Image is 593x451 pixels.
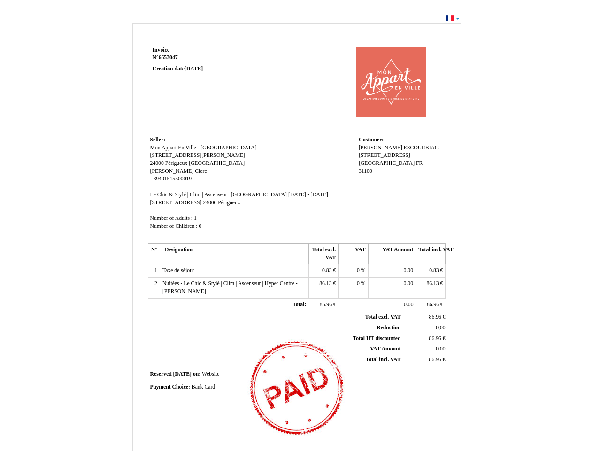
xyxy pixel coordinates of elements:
[153,54,265,62] strong: N°
[153,66,203,72] strong: Creation date
[416,264,446,278] td: €
[339,278,368,298] td: %
[148,278,160,298] td: 2
[339,244,368,264] th: VAT
[370,346,400,352] span: VAT Amount
[402,355,447,365] td: €
[365,314,401,320] span: Total excl. VAT
[416,278,446,298] td: €
[150,168,194,174] span: [PERSON_NAME]
[359,137,384,143] span: Customer:
[359,160,415,166] span: [GEOGRAPHIC_DATA]
[404,302,413,308] span: 0.00
[153,176,192,182] span: 89401515500019
[319,280,331,287] span: 86.13
[150,223,198,229] span: Number of Children :
[339,264,368,278] td: %
[150,137,165,143] span: Seller:
[308,244,338,264] th: Total excl. VAT
[308,278,338,298] td: €
[429,314,441,320] span: 86.96
[404,267,413,273] span: 0.00
[189,160,245,166] span: [GEOGRAPHIC_DATA]
[150,200,202,206] span: [STREET_ADDRESS]
[359,152,410,158] span: [STREET_ADDRESS]
[402,333,447,344] td: €
[429,267,439,273] span: 0.83
[150,215,193,221] span: Number of Adults :
[368,244,416,264] th: VAT Amount
[416,298,446,311] td: €
[308,298,338,311] td: €
[404,145,439,151] span: ESCOURBIAC
[148,264,160,278] td: 1
[402,312,447,322] td: €
[150,384,190,390] span: Payment Choice:
[162,280,298,295] span: Nuitées - Le Chic & Stylé | Clim | Ascenseur | Hyper Centre - [PERSON_NAME]
[194,215,197,221] span: 1
[199,223,201,229] span: 0
[308,264,338,278] td: €
[150,152,246,158] span: [STREET_ADDRESS][PERSON_NAME]
[322,267,331,273] span: 0.83
[150,371,172,377] span: Reserved
[320,302,332,308] span: 86.96
[202,371,219,377] span: Website
[173,371,192,377] span: [DATE]
[429,357,441,363] span: 86.96
[160,244,308,264] th: Designation
[404,280,413,287] span: 0.00
[377,325,400,331] span: Reduction
[165,160,187,166] span: Périgueux
[159,54,178,61] span: 6653047
[288,192,328,198] span: [DATE] - [DATE]
[150,192,287,198] span: Le Chic & Stylé | Clim | Ascenseur | [GEOGRAPHIC_DATA]
[429,335,441,342] span: 86.96
[359,168,372,174] span: 31100
[353,335,400,342] span: Total HT discounted
[192,384,215,390] span: Bank Card
[359,145,402,151] span: [PERSON_NAME]
[436,325,445,331] span: 0,00
[150,160,164,166] span: 24000
[357,280,360,287] span: 0
[339,47,443,117] img: logo
[153,47,169,53] span: Invoice
[218,200,240,206] span: Périgueux
[293,302,306,308] span: Total:
[366,357,401,363] span: Total incl. VAT
[150,145,257,151] span: Mon Appart En Ville - [GEOGRAPHIC_DATA]
[416,160,423,166] span: FR
[203,200,216,206] span: 24000
[357,267,360,273] span: 0
[193,371,200,377] span: on:
[436,346,445,352] span: 0.00
[150,176,152,182] span: -
[162,267,194,273] span: Taxe de séjour
[427,302,439,308] span: 86.96
[148,244,160,264] th: N°
[195,168,207,174] span: Clerc
[185,66,203,72] span: [DATE]
[426,280,439,287] span: 86.13
[416,244,446,264] th: Total incl. VAT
